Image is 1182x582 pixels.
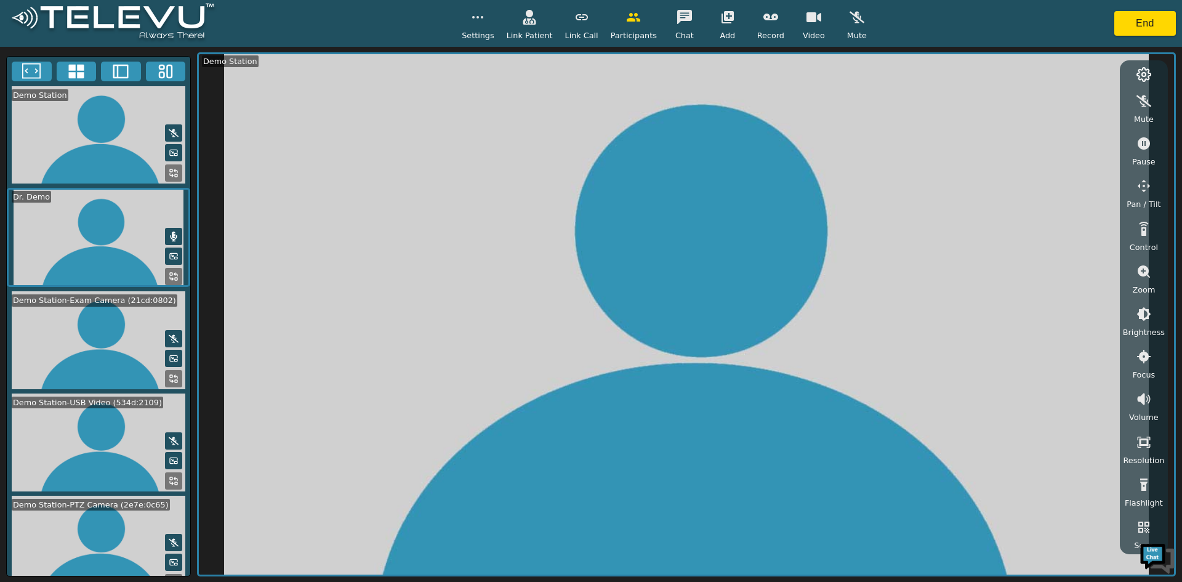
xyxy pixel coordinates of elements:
span: Link Call [565,30,598,41]
button: End [1114,11,1176,36]
button: Three Window Medium [146,62,186,81]
button: Picture in Picture [165,248,182,265]
span: Link Patient [507,30,553,41]
button: Picture in Picture [165,554,182,571]
img: d_736959983_company_1615157101543_736959983 [21,57,52,88]
div: Minimize live chat window [202,6,231,36]
span: Flashlight [1125,497,1163,509]
span: Chat [675,30,694,41]
span: Mute [847,30,867,41]
div: Demo Station [202,55,259,67]
span: Zoom [1132,284,1155,296]
button: Fullscreen [12,62,52,81]
span: Participants [611,30,657,41]
div: Demo Station-USB Video (534d:2109) [12,397,163,408]
button: Replace Feed [165,164,182,182]
textarea: Type your message and hit 'Enter' [6,336,235,379]
span: We're online! [71,155,170,280]
button: Mute [165,330,182,347]
button: Mute [165,432,182,450]
div: Chat with us now [64,65,207,81]
button: Replace Feed [165,370,182,387]
span: Control [1130,241,1158,253]
span: Record [757,30,784,41]
button: Mute [165,534,182,551]
button: Replace Feed [165,268,182,285]
span: Video [803,30,825,41]
button: 4x4 [57,62,97,81]
div: Demo Station-Exam Camera (21cd:0802) [12,294,177,306]
span: Pan / Tilt [1127,198,1160,210]
button: Picture in Picture [165,452,182,469]
button: Replace Feed [165,472,182,490]
span: Focus [1133,369,1156,381]
span: Volume [1129,411,1159,423]
span: Mute [1134,113,1154,125]
button: Mute [165,124,182,142]
span: Resolution [1123,455,1164,466]
button: Picture in Picture [165,350,182,367]
span: Add [720,30,735,41]
div: Demo Station-PTZ Camera (2e7e:0c65) [12,499,170,511]
div: Demo Station [12,89,68,101]
button: Mute [165,228,182,245]
button: Picture in Picture [165,144,182,161]
div: Dr. Demo [12,191,51,203]
img: Chat Widget [1139,539,1176,576]
span: Pause [1132,156,1156,168]
button: Two Window Medium [101,62,141,81]
span: Scan [1134,540,1153,551]
span: Brightness [1123,326,1165,338]
span: Settings [462,30,494,41]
